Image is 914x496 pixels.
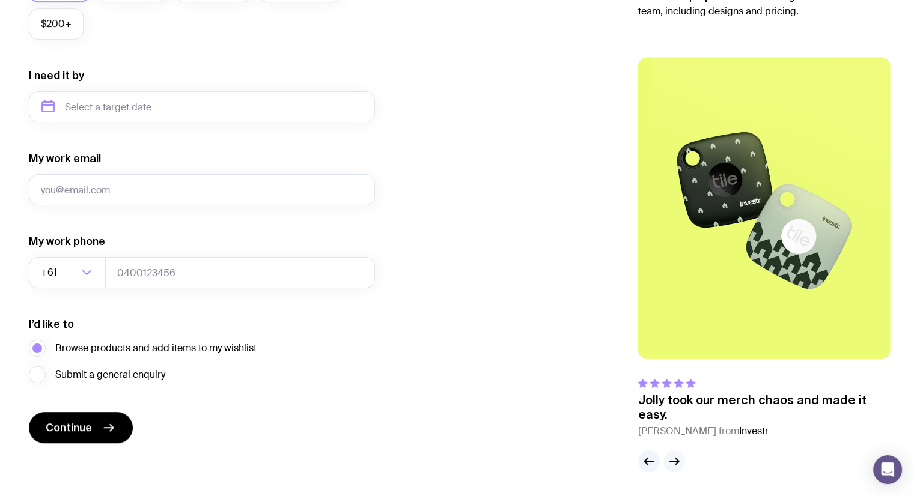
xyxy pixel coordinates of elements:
[29,317,74,331] label: I’d like to
[55,367,165,382] span: Submit a general enquiry
[41,257,59,288] span: +61
[638,424,890,438] cite: [PERSON_NAME] from
[55,341,257,355] span: Browse products and add items to my wishlist
[29,68,84,83] label: I need it by
[29,412,133,443] button: Continue
[29,257,106,288] div: Search for option
[29,234,105,249] label: My work phone
[29,174,375,205] input: you@email.com
[105,257,375,288] input: 0400123456
[739,425,769,437] span: Investr
[873,455,902,484] div: Open Intercom Messenger
[29,8,84,40] label: $200+
[638,393,890,422] p: Jolly took our merch chaos and made it easy.
[59,257,78,288] input: Search for option
[46,420,92,435] span: Continue
[29,151,101,166] label: My work email
[29,91,375,122] input: Select a target date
